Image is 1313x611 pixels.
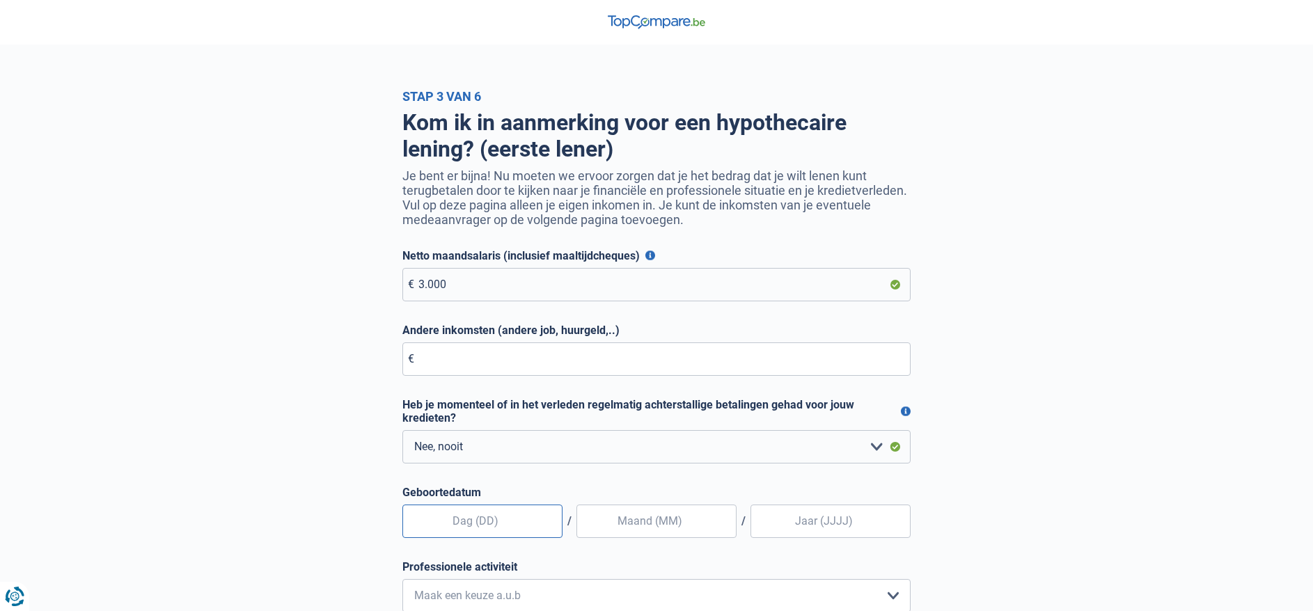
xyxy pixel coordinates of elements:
[402,560,911,573] label: Professionele activiteit
[402,486,911,499] label: Geboortedatum
[608,15,705,29] img: TopCompare Logo
[402,89,911,104] div: Stap 3 van 6
[576,505,737,538] input: Maand (MM)
[402,168,911,227] p: Je bent er bijna! Nu moeten we ervoor zorgen dat je het bedrag dat je wilt lenen kunt terugbetale...
[563,514,576,527] span: /
[408,352,414,365] span: €
[402,505,563,538] input: Dag (DD)
[645,251,655,260] button: Netto maandsalaris (inclusief maaltijdcheques)
[402,249,911,262] label: Netto maandsalaris (inclusief maaltijdcheques)
[402,324,911,337] label: Andere inkomsten (andere job, huurgeld,..)
[737,514,750,527] span: /
[402,398,911,424] label: Heb je momenteel of in het verleden regelmatig achterstallige betalingen gehad voor jouw kredieten?
[402,109,911,163] h1: Kom ik in aanmerking voor een hypothecaire lening? (eerste lener)
[408,278,414,291] span: €
[750,505,911,538] input: Jaar (JJJJ)
[901,406,911,416] button: Heb je momenteel of in het verleden regelmatig achterstallige betalingen gehad voor jouw kredieten?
